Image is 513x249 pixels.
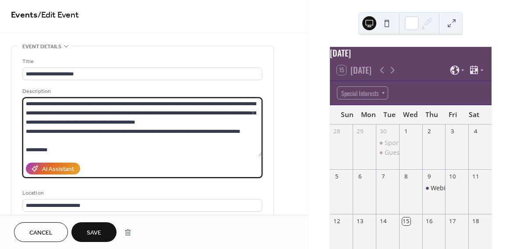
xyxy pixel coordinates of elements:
div: Guest Speaker: Lisa Freeman, MSW, MPA​ , Green and Social Innovation in the Food Sector [376,148,399,157]
div: 14 [379,217,387,225]
div: 9 [425,172,433,180]
div: Sun [337,105,358,124]
div: 4 [471,128,479,135]
div: 5 [333,172,341,180]
div: 10 [449,172,456,180]
div: 13 [356,217,364,225]
div: 30 [379,128,387,135]
a: Events [11,7,38,24]
div: 1 [402,128,410,135]
div: 17 [449,217,456,225]
span: / Edit Event [38,7,79,24]
div: Tue [379,105,400,124]
div: Sat [463,105,485,124]
button: Cancel [14,222,68,242]
div: 8 [402,172,410,180]
div: Webinar: Win More B2B Contracts [422,184,446,192]
span: Cancel [29,228,53,238]
div: 2 [425,128,433,135]
div: [DATE] [330,47,492,60]
span: Event details [22,42,61,51]
div: 6 [356,172,364,180]
div: 12 [333,217,341,225]
div: Fri [442,105,463,124]
div: 29 [356,128,364,135]
div: Wed [400,105,421,124]
div: 7 [379,172,387,180]
div: 16 [425,217,433,225]
div: 28 [333,128,341,135]
span: Save [87,228,101,238]
div: Mon [358,105,379,124]
div: Sports Management Industry Speaker Series [376,139,399,147]
div: 3 [449,128,456,135]
div: AI Assistant [42,165,74,174]
div: 15 [402,217,410,225]
div: Description [22,87,261,96]
div: Location [22,189,261,198]
div: Thu [421,105,442,124]
button: AI Assistant [26,163,80,174]
div: Title [22,57,261,66]
div: 11 [471,172,479,180]
button: Save [71,222,117,242]
div: 18 [471,217,479,225]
